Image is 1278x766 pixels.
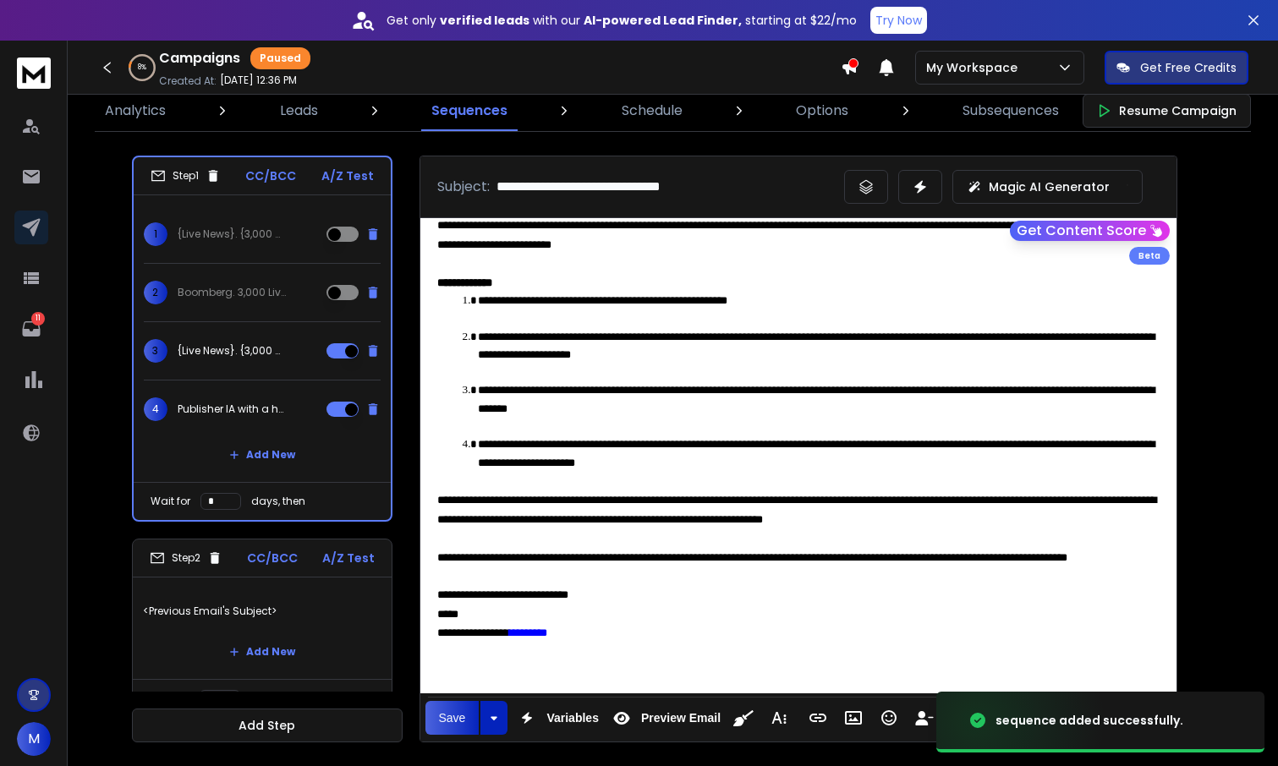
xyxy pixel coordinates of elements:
button: Save [425,701,480,735]
button: Magic AI Generator [952,170,1143,204]
p: A/Z Test [322,550,375,566]
li: Step2CC/BCCA/Z Test<Previous Email's Subject>Add NewWait fordays, then [132,539,392,718]
p: Sequences [431,101,507,121]
a: Analytics [95,90,176,131]
p: Wait for [150,692,189,705]
p: days, then [251,495,305,508]
p: 11 [31,312,45,326]
p: CC/BCC [245,167,296,184]
p: Try Now [875,12,922,29]
span: 4 [144,397,167,421]
span: 1 [144,222,167,246]
button: Get Content Score [1010,221,1170,241]
p: Wait for [151,495,190,508]
li: Step1CC/BCCA/Z Test1{Live News}. {3,000 Articles Monthly|3,000 Articles Every Month|3,000 Article... [132,156,392,522]
button: M [17,722,51,756]
p: Get only with our starting at $22/mo [387,12,857,29]
p: {Live News}. {3,000 Articles Monthly|3,000 Articles Every Month|3,000 Articles Each Month}. [178,344,286,358]
button: Variables [511,701,602,735]
a: Subsequences [952,90,1069,131]
p: Publisher IA with a human behind [178,402,286,416]
p: Subsequences [963,101,1059,121]
p: Subject: [437,177,490,197]
p: A/Z Test [321,167,374,184]
div: Step 1 [151,168,221,183]
button: Try Now [870,7,927,34]
p: CC/BCC [247,550,298,566]
strong: AI-powered Lead Finder, [584,12,742,29]
div: Paused [250,47,310,69]
button: Resume Campaign [1083,94,1251,128]
div: Step 2 [150,550,222,566]
p: Magic AI Generator [989,178,1110,195]
button: Add New [216,635,309,669]
a: Schedule [612,90,693,131]
p: My Workspace [926,59,1024,76]
div: sequence added successfully. [996,712,1183,729]
p: Schedule [622,101,683,121]
h1: Campaigns [159,48,240,68]
p: Boomberg. 3,000 Live News. Monthly. [178,286,286,299]
a: 11 [14,312,48,346]
span: 2 [144,281,167,304]
p: {Live News}. {3,000 Articles Monthly|3,000 Articles Every Month|3,000 Articles Each Month}. [178,227,286,241]
p: Created At: [159,74,217,88]
p: <Previous Email's Subject> [143,588,381,635]
p: [DATE] 12:36 PM [220,74,297,87]
p: Get Free Credits [1140,59,1237,76]
strong: verified leads [440,12,529,29]
button: Add New [216,438,309,472]
p: 8 % [138,63,146,73]
button: Add Step [132,709,403,742]
img: logo [17,57,51,89]
div: Beta [1129,247,1170,265]
span: Preview Email [638,711,724,725]
a: Sequences [421,90,518,131]
button: Get Free Credits [1105,51,1248,85]
a: Leads [270,90,328,131]
button: Preview Email [606,701,724,735]
p: Leads [280,101,318,121]
p: days, then [250,692,304,705]
span: 3 [144,339,167,363]
p: Options [796,101,848,121]
a: Options [786,90,858,131]
span: Variables [543,711,602,725]
p: Analytics [105,101,166,121]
